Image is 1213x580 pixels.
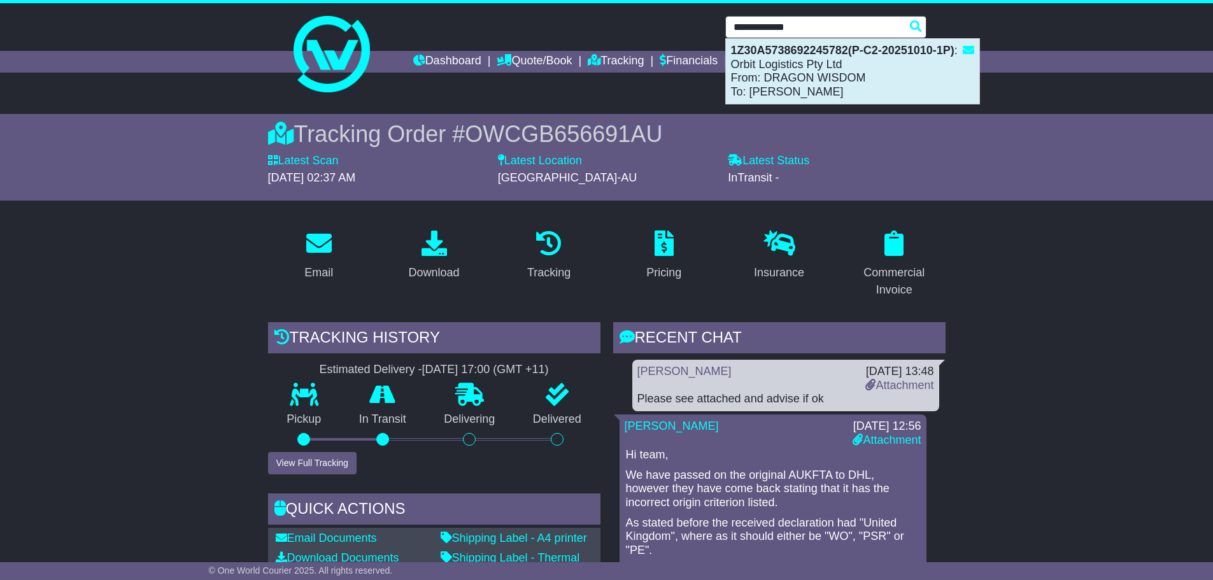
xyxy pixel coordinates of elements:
[276,532,377,544] a: Email Documents
[853,420,921,434] div: [DATE] 12:56
[728,171,779,184] span: InTransit -
[527,264,571,281] div: Tracking
[754,264,804,281] div: Insurance
[340,413,425,427] p: In Transit
[865,365,933,379] div: [DATE] 13:48
[268,413,341,427] p: Pickup
[441,551,580,578] a: Shipping Label - Thermal printer
[497,51,572,73] a: Quote/Book
[746,226,812,286] a: Insurance
[626,516,920,558] p: As stated before the received declaration had "United Kingdom", where as it should either be "WO"...
[465,121,662,147] span: OWCGB656691AU
[660,51,718,73] a: Financials
[413,51,481,73] a: Dashboard
[865,379,933,392] a: Attachment
[851,264,937,299] div: Commercial Invoice
[296,226,341,286] a: Email
[441,532,587,544] a: Shipping Label - A4 printer
[425,413,514,427] p: Delivering
[408,264,459,281] div: Download
[731,44,954,57] strong: 1Z30A5738692245782(P-C2-20251010-1P)
[843,226,946,303] a: Commercial Invoice
[588,51,644,73] a: Tracking
[514,413,600,427] p: Delivered
[268,493,600,528] div: Quick Actions
[638,226,690,286] a: Pricing
[625,420,719,432] a: [PERSON_NAME]
[519,226,579,286] a: Tracking
[268,120,946,148] div: Tracking Order #
[613,322,946,357] div: RECENT CHAT
[498,171,637,184] span: [GEOGRAPHIC_DATA]-AU
[422,363,549,377] div: [DATE] 17:00 (GMT +11)
[268,171,356,184] span: [DATE] 02:37 AM
[626,469,920,510] p: We have passed on the original AUKFTA to DHL, however they have come back stating that it has the...
[400,226,467,286] a: Download
[728,154,809,168] label: Latest Status
[276,551,399,564] a: Download Documents
[637,365,732,378] a: [PERSON_NAME]
[268,363,600,377] div: Estimated Delivery -
[268,322,600,357] div: Tracking history
[304,264,333,281] div: Email
[726,39,979,104] div: : Orbit Logistics Pty Ltd From: DRAGON WISDOM To: [PERSON_NAME]
[268,154,339,168] label: Latest Scan
[268,452,357,474] button: View Full Tracking
[637,392,934,406] div: Please see attached and advise if ok
[646,264,681,281] div: Pricing
[209,565,393,576] span: © One World Courier 2025. All rights reserved.
[853,434,921,446] a: Attachment
[626,448,920,462] p: Hi team,
[498,154,582,168] label: Latest Location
